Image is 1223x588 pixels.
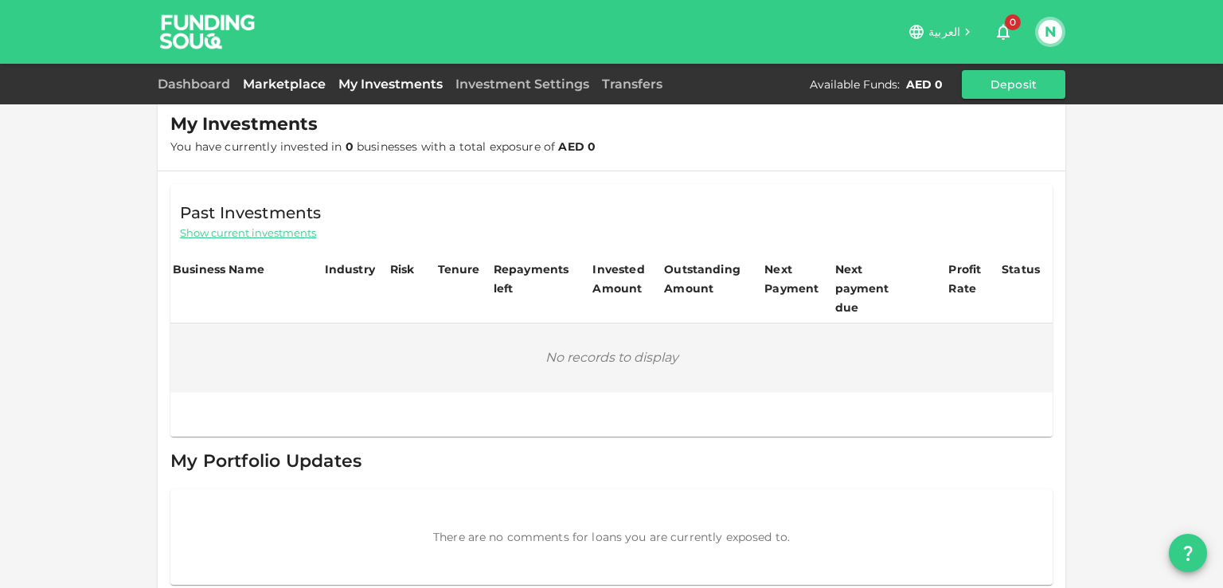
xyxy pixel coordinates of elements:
a: Investment Settings [449,76,596,92]
a: Transfers [596,76,669,92]
strong: 0 [346,139,354,154]
div: AED 0 [906,76,943,92]
div: Available Funds : [810,76,900,92]
strong: AED 0 [558,139,596,154]
div: Business Name [173,260,264,279]
div: Next Payment [764,260,830,298]
span: You have currently invested in businesses with a total exposure of [170,139,596,154]
a: My Investments [332,76,449,92]
div: Status [1002,260,1041,279]
button: Deposit [962,70,1065,99]
span: My Investments [170,113,318,135]
div: Next payment due [835,260,915,317]
span: There are no comments for loans you are currently exposed to. [433,530,790,544]
a: Marketplace [236,76,332,92]
button: N [1038,20,1062,44]
span: العربية [928,25,960,39]
span: Past Investments [180,200,321,225]
div: Risk [390,260,422,279]
div: Repayments left [494,260,573,298]
div: Outstanding Amount [664,260,744,298]
div: Profit Rate [948,260,997,298]
span: My Portfolio Updates [170,450,361,472]
div: Invested Amount [592,260,659,298]
span: Show current investments [180,225,316,241]
a: Dashboard [158,76,236,92]
div: Tenure [438,260,480,279]
div: Industry [325,260,375,279]
button: 0 [987,16,1019,48]
div: No records to display [171,324,1052,391]
button: question [1169,534,1207,572]
span: 0 [1005,14,1021,30]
